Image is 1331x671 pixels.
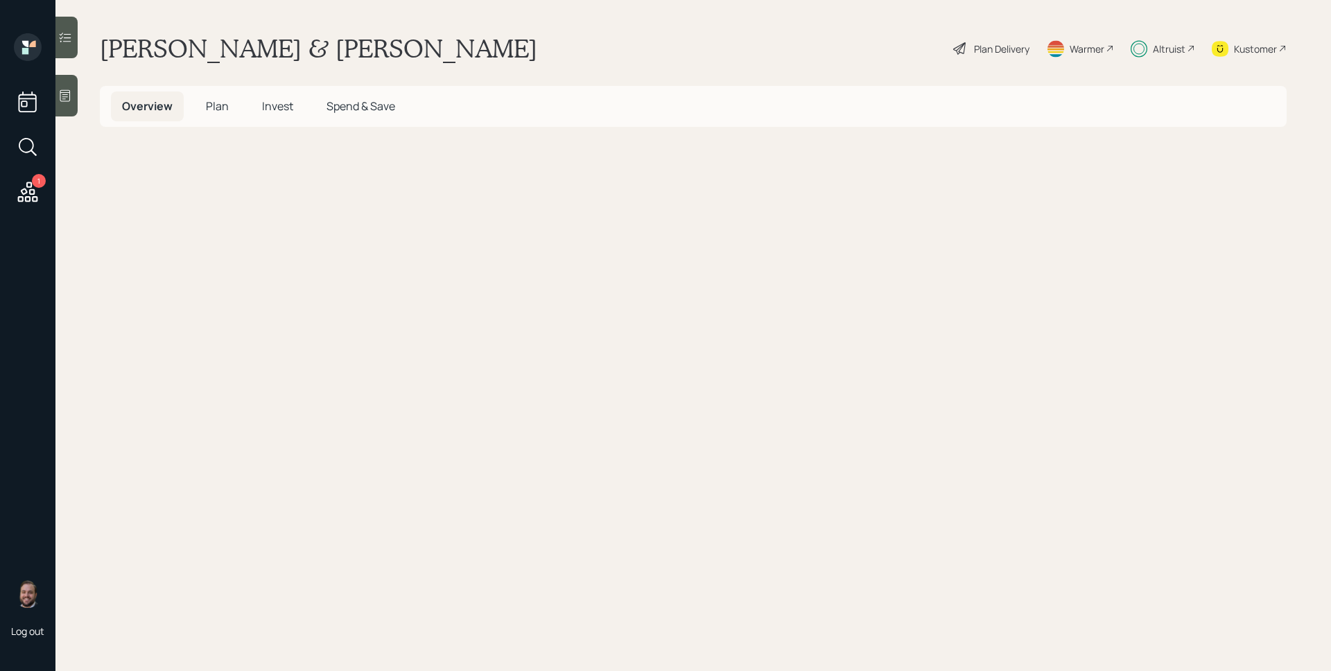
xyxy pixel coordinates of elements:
[1234,42,1277,56] div: Kustomer
[327,98,395,114] span: Spend & Save
[262,98,293,114] span: Invest
[122,98,173,114] span: Overview
[32,174,46,188] div: 1
[14,580,42,608] img: james-distasi-headshot.png
[206,98,229,114] span: Plan
[1070,42,1104,56] div: Warmer
[974,42,1029,56] div: Plan Delivery
[100,33,537,64] h1: [PERSON_NAME] & [PERSON_NAME]
[1153,42,1185,56] div: Altruist
[11,625,44,638] div: Log out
